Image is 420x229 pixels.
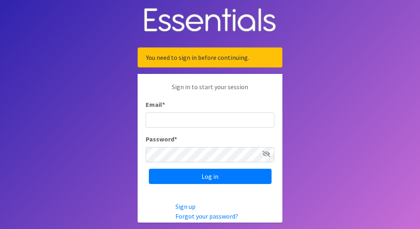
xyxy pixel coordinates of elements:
[175,212,238,220] a: Forgot your password?
[146,82,274,100] p: Sign in to start your session
[138,47,282,67] div: You need to sign in before continuing.
[149,169,272,184] input: Log in
[175,202,196,211] a: Sign up
[146,134,177,144] label: Password
[174,135,177,143] abbr: required
[162,100,165,108] abbr: required
[146,100,165,109] label: Email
